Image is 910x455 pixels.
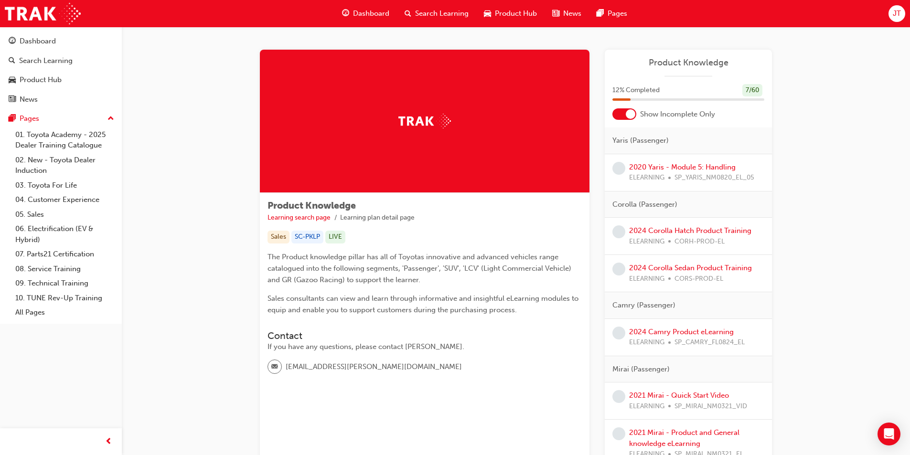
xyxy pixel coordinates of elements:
[9,37,16,46] span: guage-icon
[495,8,537,19] span: Product Hub
[11,153,118,178] a: 02. New - Toyota Dealer Induction
[612,135,669,146] span: Yaris (Passenger)
[612,162,625,175] span: learningRecordVerb_NONE-icon
[878,423,900,445] div: Open Intercom Messenger
[271,361,278,373] span: email-icon
[629,328,734,336] a: 2024 Camry Product eLearning
[674,172,754,183] span: SP_YARIS_NM0820_EL_05
[415,8,469,19] span: Search Learning
[105,436,112,448] span: prev-icon
[4,110,118,127] button: Pages
[268,330,582,341] h3: Contact
[20,36,56,47] div: Dashboard
[629,428,739,448] a: 2021 Mirai - Product and General knowledge eLearning
[674,401,747,412] span: SP_MIRAI_NM0321_VID
[268,213,331,222] a: Learning search page
[268,294,580,314] span: Sales consultants can view and learn through informative and insightful eLearning modules to equi...
[612,427,625,440] span: learningRecordVerb_NONE-icon
[5,3,81,24] img: Trak
[11,192,118,207] a: 04. Customer Experience
[674,337,745,348] span: SP_CAMRY_FL0824_EL
[20,113,39,124] div: Pages
[629,274,664,285] span: ELEARNING
[629,391,729,400] a: 2021 Mirai - Quick Start Video
[9,95,16,104] span: news-icon
[398,114,451,128] img: Trak
[612,300,675,311] span: Camry (Passenger)
[629,337,664,348] span: ELEARNING
[608,8,627,19] span: Pages
[11,276,118,291] a: 09. Technical Training
[342,8,349,20] span: guage-icon
[640,109,715,120] span: Show Incomplete Only
[11,262,118,276] a: 08. Service Training
[268,253,573,284] span: The Product knowledge pillar has all of Toyotas innovative and advanced vehicles range catalogued...
[742,84,762,97] div: 7 / 60
[107,113,114,125] span: up-icon
[11,247,118,262] a: 07. Parts21 Certification
[612,327,625,339] span: learningRecordVerb_NONE-icon
[629,172,664,183] span: ELEARNING
[629,236,664,247] span: ELEARNING
[893,8,901,19] span: JT
[11,222,118,247] a: 06. Electrification (EV & Hybrid)
[9,57,15,65] span: search-icon
[629,401,664,412] span: ELEARNING
[552,8,559,20] span: news-icon
[545,4,589,23] a: news-iconNews
[612,364,670,375] span: Mirai (Passenger)
[268,231,289,243] div: Sales
[9,76,16,85] span: car-icon
[291,231,323,243] div: SC-PKLP
[334,4,397,23] a: guage-iconDashboard
[11,127,118,153] a: 01. Toyota Academy - 2025 Dealer Training Catalogue
[340,212,415,223] li: Learning plan detail page
[629,264,752,272] a: 2024 Corolla Sedan Product Training
[629,163,736,171] a: 2020 Yaris - Module 5: Handling
[612,57,764,68] a: Product Knowledge
[4,32,118,50] a: Dashboard
[9,115,16,123] span: pages-icon
[629,226,751,235] a: 2024 Corolla Hatch Product Training
[612,390,625,403] span: learningRecordVerb_NONE-icon
[597,8,604,20] span: pages-icon
[19,55,73,66] div: Search Learning
[4,91,118,108] a: News
[612,199,677,210] span: Corolla (Passenger)
[20,94,38,105] div: News
[484,8,491,20] span: car-icon
[11,178,118,193] a: 03. Toyota For Life
[612,225,625,238] span: learningRecordVerb_NONE-icon
[4,31,118,110] button: DashboardSearch LearningProduct HubNews
[397,4,476,23] a: search-iconSearch Learning
[286,361,462,372] span: [EMAIL_ADDRESS][PERSON_NAME][DOMAIN_NAME]
[589,4,635,23] a: pages-iconPages
[20,74,62,85] div: Product Hub
[268,341,582,352] div: If you have any questions, please contact [PERSON_NAME].
[11,291,118,306] a: 10. TUNE Rev-Up Training
[612,263,625,275] span: learningRecordVerb_NONE-icon
[325,231,345,243] div: LIVE
[4,52,118,70] a: Search Learning
[563,8,581,19] span: News
[268,200,356,211] span: Product Knowledge
[4,71,118,89] a: Product Hub
[353,8,389,19] span: Dashboard
[11,207,118,222] a: 05. Sales
[612,85,660,96] span: 12 % Completed
[11,305,118,320] a: All Pages
[889,5,905,22] button: JT
[405,8,411,20] span: search-icon
[476,4,545,23] a: car-iconProduct Hub
[674,274,723,285] span: CORS-PROD-EL
[674,236,725,247] span: CORH-PROD-EL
